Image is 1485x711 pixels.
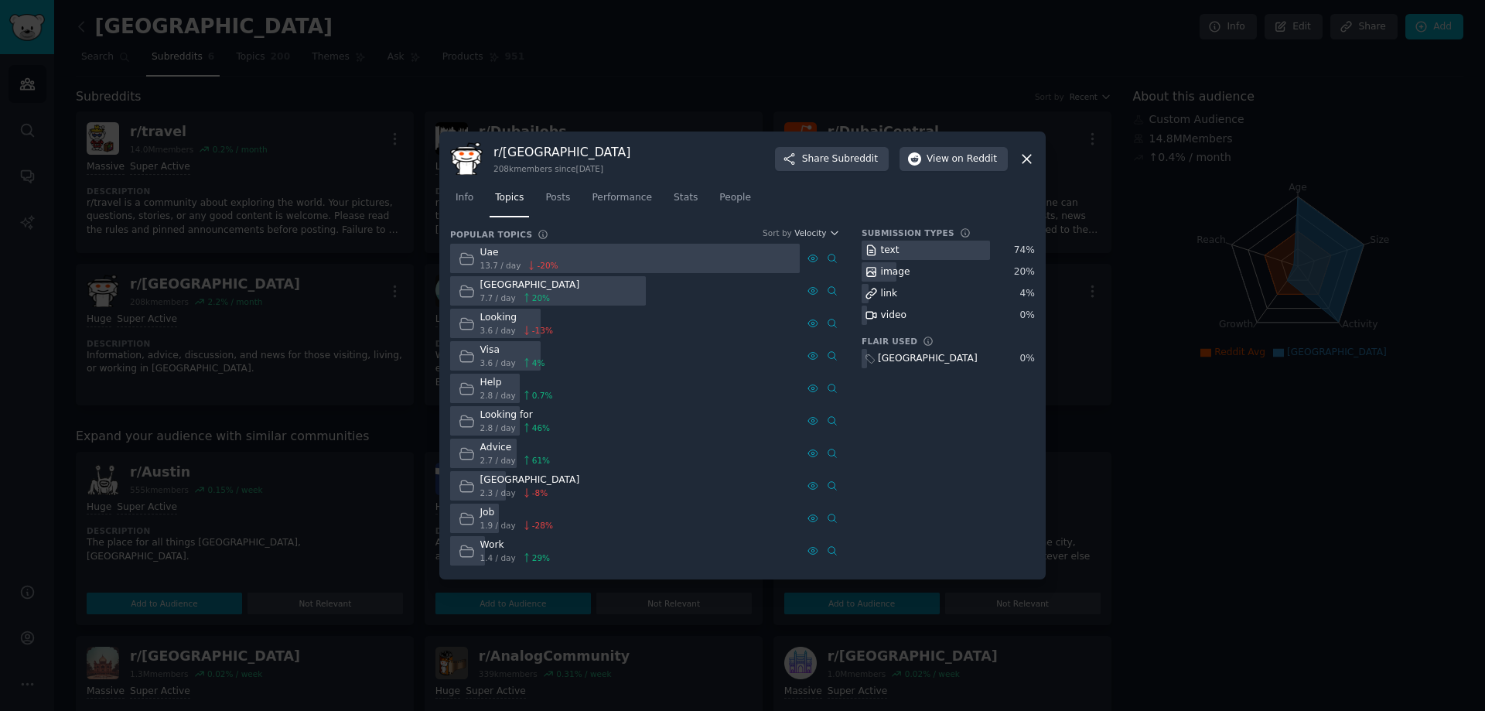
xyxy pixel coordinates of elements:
[763,227,792,238] div: Sort by
[862,336,917,347] h3: Flair Used
[537,260,558,271] span: -20 %
[674,191,698,205] span: Stats
[480,538,551,552] div: Work
[480,246,558,260] div: Uae
[480,422,516,433] span: 2.8 / day
[532,325,553,336] span: -13 %
[480,441,551,455] div: Advice
[832,152,878,166] span: Subreddit
[532,487,548,498] span: -8 %
[1014,265,1035,279] div: 20 %
[775,147,889,172] button: ShareSubreddit
[532,292,550,303] span: 20 %
[532,520,553,531] span: -28 %
[480,473,580,487] div: [GEOGRAPHIC_DATA]
[480,408,551,422] div: Looking for
[480,506,553,520] div: Job
[1014,244,1035,258] div: 74 %
[881,265,910,279] div: image
[1020,352,1035,366] div: 0 %
[495,191,524,205] span: Topics
[794,227,840,238] button: Velocity
[878,352,978,366] div: [GEOGRAPHIC_DATA]
[532,552,550,563] span: 29 %
[1020,287,1035,301] div: 4 %
[545,191,570,205] span: Posts
[490,186,529,217] a: Topics
[480,455,516,466] span: 2.7 / day
[450,229,532,240] h3: Popular Topics
[493,144,630,160] h3: r/ [GEOGRAPHIC_DATA]
[586,186,657,217] a: Performance
[532,390,553,401] span: 0.7 %
[480,487,516,498] span: 2.3 / day
[532,422,550,433] span: 46 %
[794,227,826,238] span: Velocity
[1020,309,1035,323] div: 0 %
[927,152,997,166] span: View
[480,390,516,401] span: 2.8 / day
[480,376,553,390] div: Help
[532,357,545,368] span: 4 %
[881,244,900,258] div: text
[480,344,545,357] div: Visa
[900,147,1008,172] button: Viewon Reddit
[540,186,575,217] a: Posts
[480,279,580,292] div: [GEOGRAPHIC_DATA]
[714,186,756,217] a: People
[450,186,479,217] a: Info
[493,163,630,174] div: 208k members since [DATE]
[532,455,550,466] span: 61 %
[881,309,906,323] div: video
[480,325,516,336] span: 3.6 / day
[881,287,898,301] div: link
[480,357,516,368] span: 3.6 / day
[480,292,516,303] span: 7.7 / day
[668,186,703,217] a: Stats
[719,191,751,205] span: People
[862,227,954,238] h3: Submission Types
[456,191,473,205] span: Info
[952,152,997,166] span: on Reddit
[480,552,516,563] span: 1.4 / day
[480,520,516,531] span: 1.9 / day
[480,311,553,325] div: Looking
[802,152,878,166] span: Share
[450,142,483,175] img: UAE
[480,260,521,271] span: 13.7 / day
[592,191,652,205] span: Performance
